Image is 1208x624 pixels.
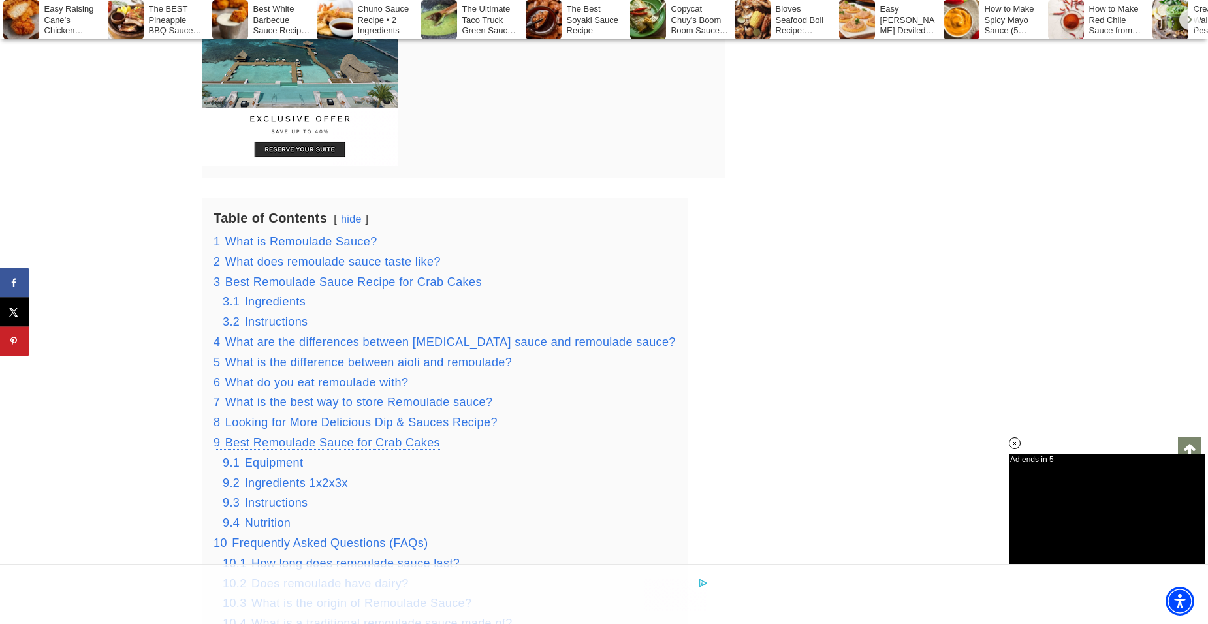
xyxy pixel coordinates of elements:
span: Nutrition [245,516,291,529]
span: 10 [214,537,227,550]
a: 8 Looking for More Delicious Dip & Sauces Recipe? [214,416,498,429]
a: 2 What does remoulade sauce taste like? [214,255,441,268]
span: Best Remoulade Sauce for Crab Cakes [225,436,440,449]
span: 7 [214,396,220,409]
a: 3.1 Ingredients [223,295,306,308]
a: 3.2 Instructions [223,315,308,328]
iframe: Advertisement [202,3,398,166]
a: 9 Best Remoulade Sauce for Crab Cakes [214,436,440,450]
iframe: Advertisement [791,65,987,457]
a: Scroll to top [1178,437,1201,461]
span: 3 [214,275,220,289]
span: Ingredients 1x2x3x [245,476,348,490]
span: How long does remoulade sauce last? [251,557,460,570]
span: What is the difference between aioli and remoulade? [225,356,512,369]
span: What are the differences between [MEDICAL_DATA] sauce and remoulade sauce? [225,335,676,349]
span: What is the best way to store Remoulade sauce? [225,396,493,409]
a: 10.1 How long does remoulade sauce last? [223,557,460,570]
span: 2 [214,255,220,268]
a: 9.3 Instructions [223,496,308,509]
span: 9.2 [223,476,240,490]
a: 3 Best Remoulade Sauce Recipe for Crab Cakes [214,275,482,289]
span: What is Remoulade Sauce? [225,235,377,248]
span: 3.2 [223,315,240,328]
a: 7 What is the best way to store Remoulade sauce? [214,396,492,409]
span: Looking for More Delicious Dip & Sauces Recipe? [225,416,498,429]
a: 1 What is Remoulade Sauce? [214,235,377,248]
span: Equipment [245,456,304,469]
span: Frequently Asked Questions (FAQs) [232,537,428,550]
span: 1 [214,235,220,248]
a: 4 What are the differences between [MEDICAL_DATA] sauce and remoulade sauce? [214,335,676,349]
a: 5 What is the difference between aioli and remoulade? [214,356,512,369]
span: 3.1 [223,295,240,308]
span: 9 [214,436,220,449]
span: Best Remoulade Sauce Recipe for Crab Cakes [225,275,482,289]
span: 10.1 [223,557,247,570]
span: 9.1 [223,456,240,469]
span: Instructions [245,496,308,509]
span: 4 [214,335,220,349]
span: Instructions [245,315,308,328]
a: 9.2 Ingredients 1x2x3x [223,476,348,490]
span: 5 [214,356,220,369]
div: Accessibility Menu [1166,587,1194,616]
a: hide [341,213,362,225]
b: Table of Contents [214,211,327,225]
a: 9.4 Nutrition [223,516,291,529]
span: 9.3 [223,496,240,509]
iframe: Advertisement [500,578,708,611]
a: 9.1 Equipment [223,456,303,469]
span: 8 [214,416,220,429]
span: Ingredients [245,295,306,308]
a: 6 What do you eat remoulade with? [214,376,408,389]
span: What does remoulade sauce taste like? [225,255,441,268]
span: What do you eat remoulade with? [225,376,409,389]
span: 6 [214,376,220,389]
span: 9.4 [223,516,240,529]
a: 10 Frequently Asked Questions (FAQs) [214,537,428,550]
